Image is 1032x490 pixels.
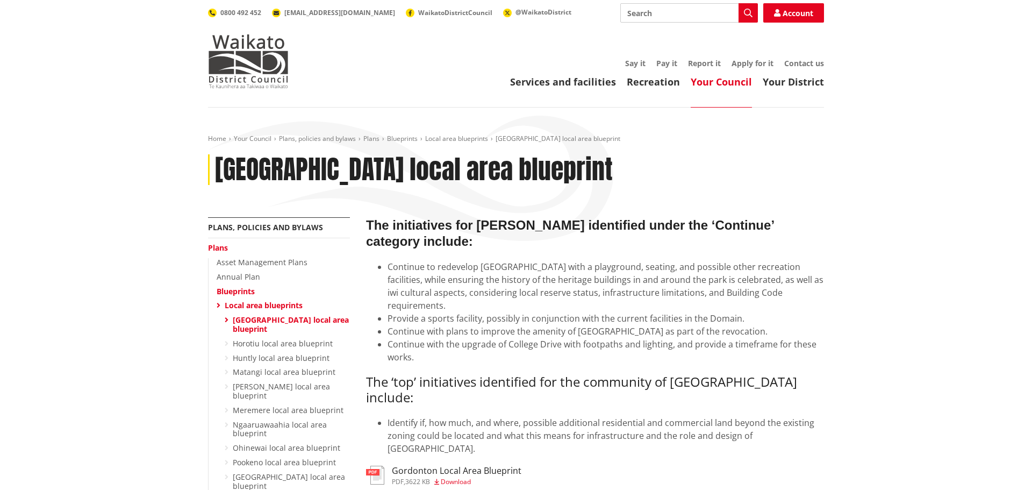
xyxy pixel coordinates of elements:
[496,134,620,143] span: [GEOGRAPHIC_DATA] local area blueprint
[732,58,773,68] a: Apply for it
[625,58,646,68] a: Say it
[392,466,521,476] h3: Gordonton Local Area Blueprint
[366,374,824,406] h3: The ‘top’ initiatives identified for the community of [GEOGRAPHIC_DATA] include:
[691,75,752,88] a: Your Council
[656,58,677,68] a: Pay it
[233,381,330,401] a: [PERSON_NAME] local area blueprint
[217,286,255,296] a: Blueprints
[279,134,356,143] a: Plans, policies and bylaws
[388,417,814,455] span: Identify if, how much, and where, possible additional residential and commercial land beyond the ...
[688,58,721,68] a: Report it
[418,8,492,17] span: WaikatoDistrictCouncil
[763,3,824,23] a: Account
[208,222,323,232] a: Plans, policies and bylaws
[620,3,758,23] input: Search input
[208,134,226,143] a: Home
[387,134,418,143] a: Blueprints
[366,218,774,248] span: The initiatives for [PERSON_NAME] identified under the ‘Continue’ category include:
[392,477,404,486] span: pdf
[515,8,571,17] span: @WaikatoDistrict
[441,477,471,486] span: Download
[215,154,613,186] h1: [GEOGRAPHIC_DATA] local area blueprint
[233,367,335,377] a: Matangi local area blueprint
[225,300,303,310] a: Local area blueprints
[233,420,327,439] a: Ngaaruawaahia local area blueprint
[208,8,261,17] a: 0800 492 452
[233,457,336,467] a: Pookeno local area blueprint
[503,8,571,17] a: @WaikatoDistrict
[388,338,824,364] li: Continue with the upgrade of College Drive with footpaths and lighting, and provide a timeframe f...
[208,34,289,88] img: Waikato District Council - Te Kaunihera aa Takiwaa o Waikato
[627,75,680,88] a: Recreation
[406,8,492,17] a: WaikatoDistrictCouncil
[272,8,395,17] a: [EMAIL_ADDRESS][DOMAIN_NAME]
[405,477,430,486] span: 3622 KB
[363,134,379,143] a: Plans
[392,479,521,485] div: ,
[366,466,521,485] a: Gordonton Local Area Blueprint pdf,3622 KB Download
[388,260,824,312] li: Continue to redevelop [GEOGRAPHIC_DATA] with a playground, seating, and possible other recreation...
[366,466,384,485] img: document-pdf.svg
[233,353,329,363] a: Huntly local area blueprint
[425,134,488,143] a: Local area blueprints
[510,75,616,88] a: Services and facilities
[208,243,228,253] a: Plans
[217,257,307,267] a: Asset Management Plans
[234,134,271,143] a: Your Council
[784,58,824,68] a: Contact us
[220,8,261,17] span: 0800 492 452
[233,315,349,334] a: [GEOGRAPHIC_DATA] local area blueprint
[208,134,824,144] nav: breadcrumb
[388,312,824,325] li: Provide a sports facility, possibly in conjunction with the current facilities in the Domain.
[217,272,260,282] a: Annual Plan
[233,405,343,415] a: Meremere local area blueprint
[388,325,824,338] li: Continue with plans to improve the amenity of [GEOGRAPHIC_DATA] as part of the revocation.
[284,8,395,17] span: [EMAIL_ADDRESS][DOMAIN_NAME]
[233,338,333,349] a: Horotiu local area blueprint
[233,443,340,453] a: Ohinewai local area blueprint
[763,75,824,88] a: Your District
